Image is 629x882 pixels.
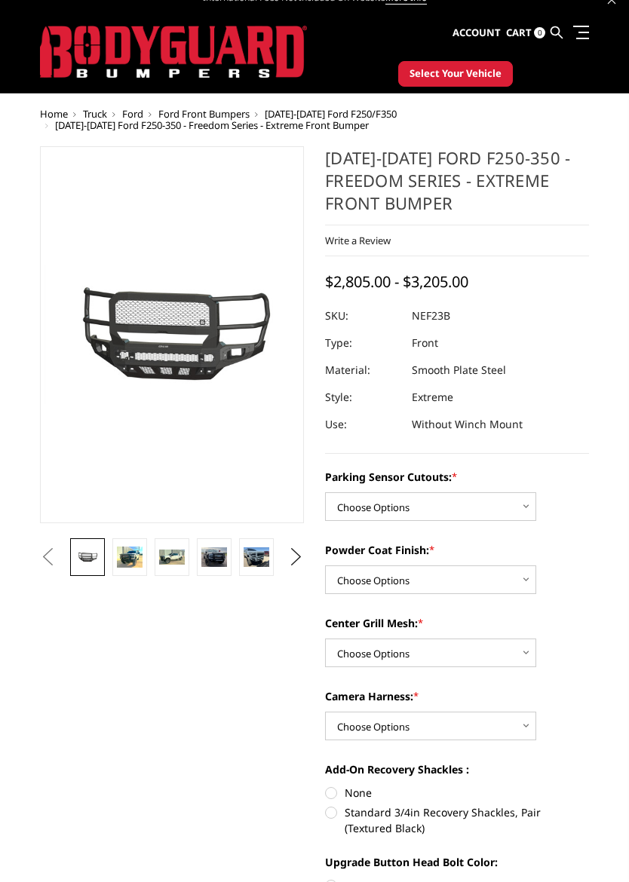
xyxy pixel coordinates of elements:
a: Truck [83,107,107,121]
dd: NEF23B [412,302,450,329]
label: Powder Coat Finish: [325,542,589,558]
dd: Extreme [412,384,453,411]
a: Home [40,107,68,121]
dd: Front [412,329,438,357]
span: Account [453,26,501,39]
dd: Smooth Plate Steel [412,357,506,384]
label: Parking Sensor Cutouts: [325,469,589,485]
dt: Type: [325,329,400,357]
label: Center Grill Mesh: [325,615,589,631]
img: BODYGUARD BUMPERS [40,26,307,78]
label: Add-On Recovery Shackles : [325,761,589,777]
span: Select Your Vehicle [410,66,502,81]
button: Previous [36,546,59,568]
span: Cart [506,26,532,39]
label: Upgrade Button Head Bolt Color: [325,854,589,870]
span: 0 [534,27,545,38]
span: $2,805.00 - $3,205.00 [325,271,468,292]
img: 2023-2025 Ford F250-350 - Freedom Series - Extreme Front Bumper [201,547,227,568]
dt: SKU: [325,302,400,329]
a: 2023-2025 Ford F250-350 - Freedom Series - Extreme Front Bumper [40,146,304,523]
span: [DATE]-[DATE] Ford F250-350 - Freedom Series - Extreme Front Bumper [55,118,369,132]
dt: Material: [325,357,400,384]
a: [DATE]-[DATE] Ford F250/F350 [265,107,397,121]
img: 2023-2025 Ford F250-350 - Freedom Series - Extreme Front Bumper [159,550,185,565]
img: 2023-2025 Ford F250-350 - Freedom Series - Extreme Front Bumper [117,547,143,568]
label: None [325,785,589,801]
label: Camera Harness: [325,688,589,704]
button: Next [285,546,308,568]
a: Ford [122,107,143,121]
dt: Use: [325,411,400,438]
a: Write a Review [325,234,391,247]
dd: Without Winch Mount [412,411,523,438]
a: Cart 0 [506,13,545,54]
label: Standard 3/4in Recovery Shackles, Pair (Textured Black) [325,804,589,836]
a: Ford Front Bumpers [158,107,250,121]
h1: [DATE]-[DATE] Ford F250-350 - Freedom Series - Extreme Front Bumper [325,146,589,225]
img: 2023-2025 Ford F250-350 - Freedom Series - Extreme Front Bumper [244,547,269,567]
dt: Style: [325,384,400,411]
button: Select Your Vehicle [398,61,513,87]
a: Account [453,13,501,54]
